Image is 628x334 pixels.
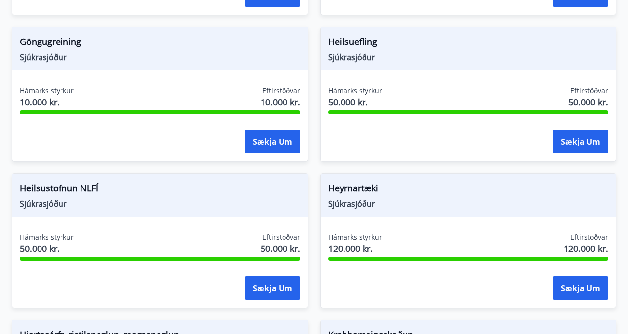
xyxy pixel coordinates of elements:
span: Göngugreining [20,35,300,52]
span: Hámarks styrkur [20,232,74,242]
span: 50.000 kr. [20,242,74,255]
span: Sjúkrasjóður [328,52,608,63]
span: Sjúkrasjóður [20,198,300,209]
span: Sjúkrasjóður [20,52,300,63]
span: Heyrnartæki [328,182,608,198]
button: Sækja um [245,276,300,300]
button: Sækja um [553,130,608,153]
span: Heilsuefling [328,35,608,52]
span: 10.000 kr. [261,96,300,108]
button: Sækja um [553,276,608,300]
span: Hámarks styrkur [328,86,382,96]
span: 10.000 kr. [20,96,74,108]
span: Eftirstöðvar [263,86,300,96]
span: Eftirstöðvar [570,86,608,96]
span: 50.000 kr. [568,96,608,108]
span: Eftirstöðvar [263,232,300,242]
span: Heilsustofnun NLFÍ [20,182,300,198]
span: Hámarks styrkur [328,232,382,242]
span: 50.000 kr. [261,242,300,255]
span: Hámarks styrkur [20,86,74,96]
span: 120.000 kr. [328,242,382,255]
span: 120.000 kr. [564,242,608,255]
span: Eftirstöðvar [570,232,608,242]
button: Sækja um [245,130,300,153]
span: 50.000 kr. [328,96,382,108]
span: Sjúkrasjóður [328,198,608,209]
